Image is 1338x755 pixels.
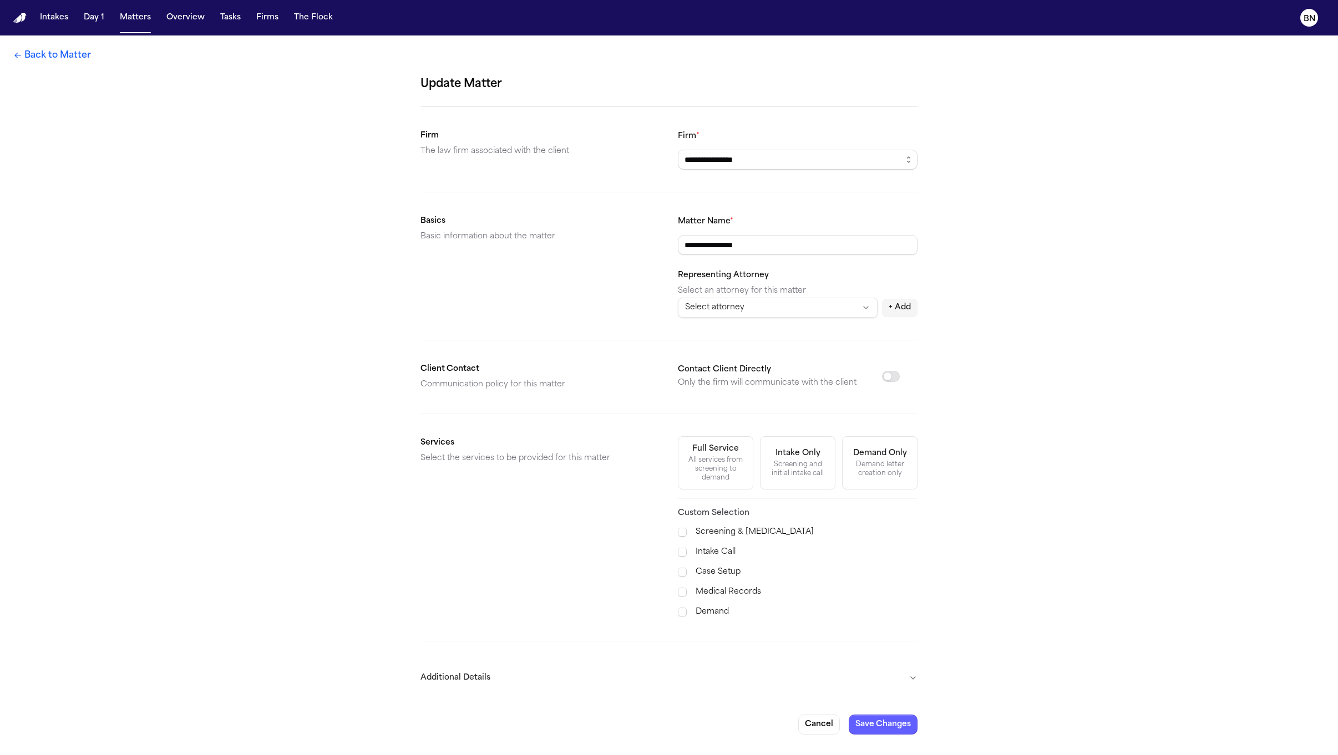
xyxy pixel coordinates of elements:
button: The Flock [290,8,337,28]
p: Select the services to be provided for this matter [420,452,660,465]
button: Additional Details [420,664,918,692]
button: Save Changes [849,715,918,734]
label: Screening & [MEDICAL_DATA] [696,526,918,539]
p: Select an attorney for this matter [678,284,918,298]
input: Select a firm [678,150,918,170]
h2: Firm [420,129,660,142]
label: Medical Records [696,585,918,599]
p: Basic information about the matter [420,230,660,243]
label: Demand [696,605,918,619]
h2: Services [420,436,660,450]
p: Only the firm will communicate with the client [678,376,856,390]
h2: Basics [420,215,660,228]
button: Full ServiceAll services from screening to demand [678,436,753,489]
p: The law firm associated with the client [420,145,660,158]
label: Representing Attorney [678,271,769,279]
button: Tasks [216,8,245,28]
button: Firms [252,8,283,28]
h3: Custom Selection [678,508,918,519]
button: Day 1 [79,8,109,28]
button: Demand OnlyDemand letter creation only [842,436,918,489]
label: Contact Client Directly [678,365,771,374]
a: Back to Matter [13,49,91,62]
button: Intakes [36,8,73,28]
button: Matters [115,8,155,28]
button: Cancel [798,715,840,734]
a: Home [13,13,27,23]
button: + Add [882,299,918,317]
label: Intake Call [696,545,918,559]
div: Demand Only [853,448,907,459]
div: Intake Only [776,448,820,459]
button: Select attorney [678,298,878,318]
h1: Update Matter [420,75,918,93]
h2: Client Contact [420,363,660,376]
label: Firm [678,132,700,140]
label: Matter Name [678,217,733,226]
p: Communication policy for this matter [420,378,660,391]
div: All services from screening to demand [685,456,746,482]
div: Screening and initial intake call [767,460,828,478]
label: Case Setup [696,565,918,579]
button: Overview [162,8,209,28]
img: Finch Logo [13,13,27,23]
div: Demand letter creation only [849,460,910,478]
div: Full Service [692,443,739,455]
button: Intake OnlyScreening and initial intake call [760,436,835,489]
